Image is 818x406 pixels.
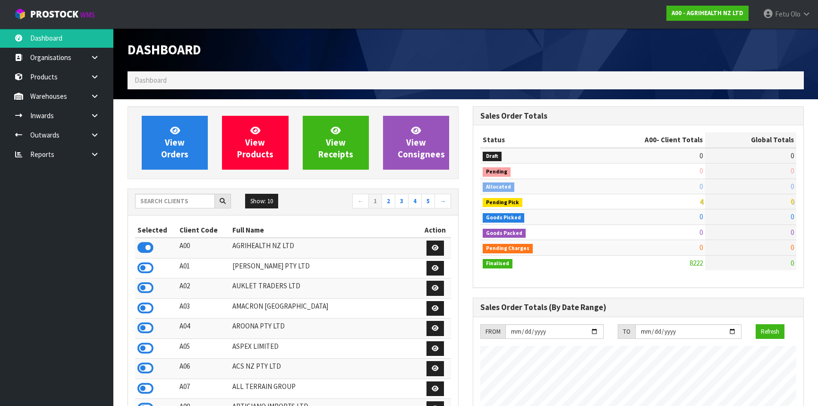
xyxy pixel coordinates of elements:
[480,112,796,121] h3: Sales Order Totals
[435,194,451,209] a: →
[368,194,382,209] a: 1
[177,359,230,379] td: A06
[791,243,794,252] span: 0
[791,151,794,160] span: 0
[222,116,288,170] a: ViewProducts
[483,198,522,207] span: Pending Pick
[177,338,230,359] td: A05
[135,194,215,208] input: Search clients
[177,298,230,319] td: A03
[483,229,526,238] span: Goods Packed
[135,223,177,238] th: Selected
[230,319,419,339] td: AROONA PTY LTD
[177,223,230,238] th: Client Code
[791,212,794,221] span: 0
[303,116,369,170] a: ViewReceipts
[483,244,533,253] span: Pending Charges
[775,9,789,18] span: Fetu
[230,223,419,238] th: Full Name
[300,194,452,210] nav: Page navigation
[177,258,230,278] td: A01
[230,298,419,319] td: AMACRON [GEOGRAPHIC_DATA]
[483,152,502,161] span: Draft
[135,76,167,85] span: Dashboard
[177,379,230,399] td: A07
[230,278,419,299] td: AUKLET TRADERS LTD
[483,167,511,177] span: Pending
[421,194,435,209] a: 5
[699,228,703,237] span: 0
[699,182,703,191] span: 0
[791,259,794,268] span: 0
[666,6,749,21] a: A00 - AGRIHEALTH NZ LTD
[30,8,78,20] span: ProStock
[318,125,353,160] span: View Receipts
[480,324,505,339] div: FROM
[177,238,230,258] td: A00
[352,194,369,209] a: ←
[408,194,422,209] a: 4
[480,132,585,147] th: Status
[245,194,278,209] button: Show: 10
[483,182,514,192] span: Allocated
[230,379,419,399] td: ALL TERRAIN GROUP
[480,303,796,312] h3: Sales Order Totals (By Date Range)
[395,194,409,209] a: 3
[142,116,208,170] a: ViewOrders
[618,324,635,339] div: TO
[791,182,794,191] span: 0
[690,259,703,268] span: 8222
[791,9,801,18] span: Olo
[585,132,705,147] th: - Client Totals
[483,259,512,268] span: Finalised
[699,243,703,252] span: 0
[230,258,419,278] td: [PERSON_NAME] PTY LTD
[705,132,796,147] th: Global Totals
[791,197,794,206] span: 0
[483,213,524,223] span: Goods Picked
[382,194,395,209] a: 2
[383,116,449,170] a: ViewConsignees
[645,135,656,144] span: A00
[398,125,445,160] span: View Consignees
[672,9,743,17] strong: A00 - AGRIHEALTH NZ LTD
[230,359,419,379] td: ACS NZ PTY LTD
[80,10,95,19] small: WMS
[177,278,230,299] td: A02
[756,324,784,339] button: Refresh
[14,8,26,20] img: cube-alt.png
[699,151,703,160] span: 0
[791,166,794,175] span: 0
[699,212,703,221] span: 0
[791,228,794,237] span: 0
[128,41,201,58] span: Dashboard
[699,166,703,175] span: 0
[161,125,188,160] span: View Orders
[237,125,273,160] span: View Products
[230,338,419,359] td: ASPEX LIMITED
[177,319,230,339] td: A04
[419,223,451,238] th: Action
[699,197,703,206] span: 4
[230,238,419,258] td: AGRIHEALTH NZ LTD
